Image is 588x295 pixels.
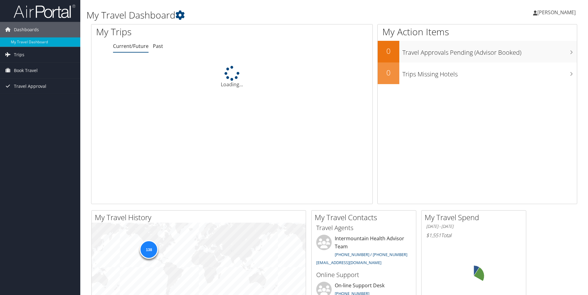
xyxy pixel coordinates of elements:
[153,43,163,49] a: Past
[402,45,577,57] h3: Travel Approvals Pending (Advisor Booked)
[335,252,407,257] a: [PHONE_NUMBER] / [PHONE_NUMBER]
[378,41,577,62] a: 0Travel Approvals Pending (Advisor Booked)
[426,232,521,239] h6: Total
[425,212,526,223] h2: My Travel Spend
[378,67,399,78] h2: 0
[316,260,381,265] a: [EMAIL_ADDRESS][DOMAIN_NAME]
[426,232,441,239] span: $1,551
[316,271,411,279] h3: Online Support
[378,25,577,38] h1: My Action Items
[91,66,372,88] div: Loading...
[533,3,582,22] a: [PERSON_NAME]
[14,4,75,19] img: airportal-logo.png
[14,22,39,37] span: Dashboards
[378,62,577,84] a: 0Trips Missing Hotels
[113,43,149,49] a: Current/Future
[140,240,158,259] div: 138
[316,224,411,232] h3: Travel Agents
[378,46,399,56] h2: 0
[86,9,417,22] h1: My Travel Dashboard
[95,212,306,223] h2: My Travel History
[14,63,38,78] span: Book Travel
[313,235,414,268] li: Intermountain Health Advisor Team
[426,224,521,229] h6: [DATE] - [DATE]
[14,47,24,62] span: Trips
[537,9,576,16] span: [PERSON_NAME]
[402,67,577,79] h3: Trips Missing Hotels
[315,212,416,223] h2: My Travel Contacts
[96,25,251,38] h1: My Trips
[14,79,46,94] span: Travel Approval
